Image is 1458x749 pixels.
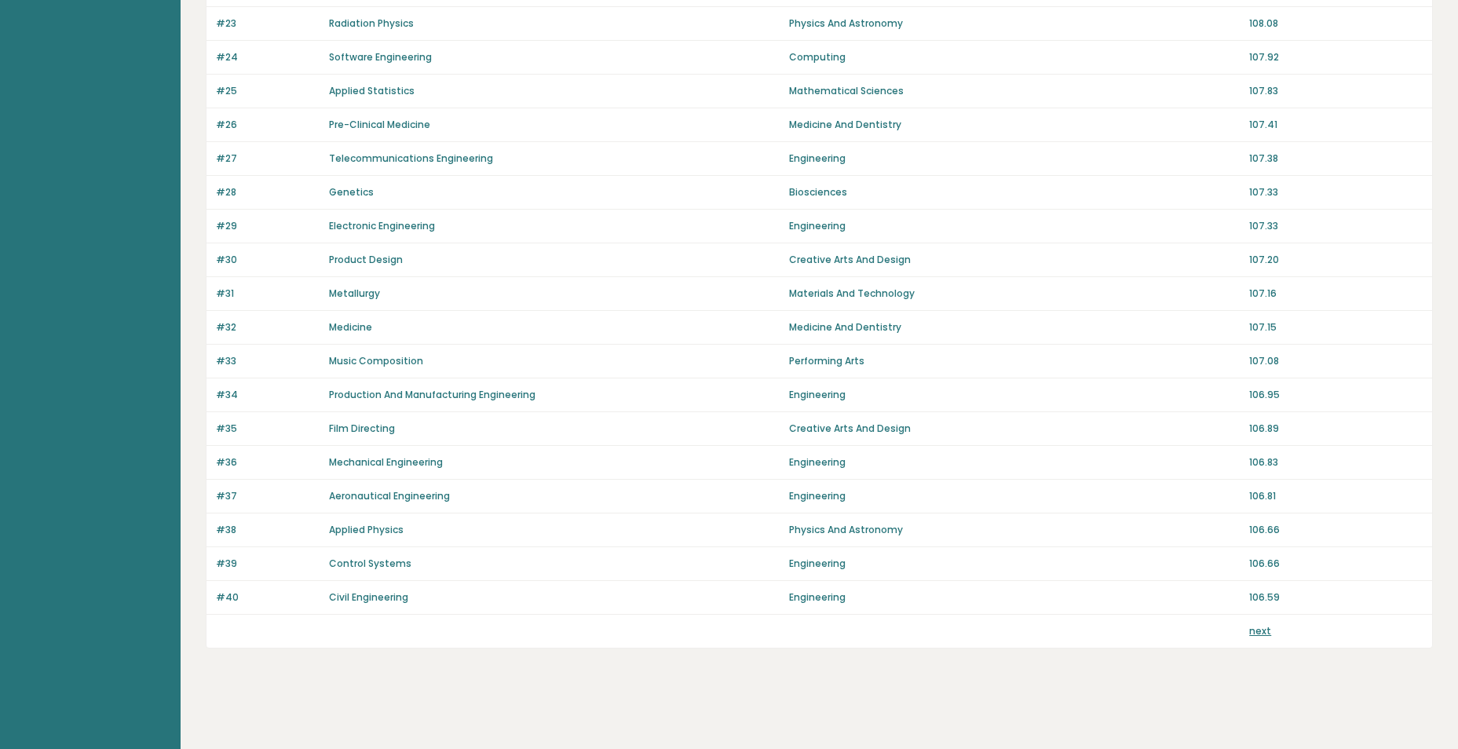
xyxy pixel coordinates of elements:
p: #40 [216,590,320,605]
p: Engineering [789,455,1240,469]
a: Pre-Clinical Medicine [329,118,430,131]
a: Aeronautical Engineering [329,489,450,502]
p: Materials And Technology [789,287,1240,301]
p: #30 [216,253,320,267]
a: Genetics [329,185,374,199]
p: Physics And Astronomy [789,16,1240,31]
p: Engineering [789,219,1240,233]
p: Computing [789,50,1240,64]
p: Creative Arts And Design [789,253,1240,267]
p: 107.08 [1249,354,1423,368]
a: Applied Statistics [329,84,415,97]
p: 107.83 [1249,84,1423,98]
p: Creative Arts And Design [789,422,1240,436]
p: 107.33 [1249,185,1423,199]
p: Engineering [789,388,1240,402]
a: Music Composition [329,354,423,367]
p: 106.66 [1249,523,1423,537]
p: #23 [216,16,320,31]
a: Product Design [329,253,403,266]
a: Production And Manufacturing Engineering [329,388,535,401]
p: Physics And Astronomy [789,523,1240,537]
a: Software Engineering [329,50,432,64]
p: #29 [216,219,320,233]
p: 107.16 [1249,287,1423,301]
p: #35 [216,422,320,436]
p: 107.41 [1249,118,1423,132]
p: 107.33 [1249,219,1423,233]
p: 106.83 [1249,455,1423,469]
p: Engineering [789,557,1240,571]
p: #33 [216,354,320,368]
a: Medicine [329,320,372,334]
p: Biosciences [789,185,1240,199]
a: next [1249,624,1271,638]
p: Engineering [789,590,1240,605]
a: Electronic Engineering [329,219,435,232]
p: #39 [216,557,320,571]
a: Metallurgy [329,287,380,300]
p: 107.15 [1249,320,1423,334]
p: #27 [216,152,320,166]
p: 108.08 [1249,16,1423,31]
p: 106.89 [1249,422,1423,436]
p: Performing Arts [789,354,1240,368]
p: #34 [216,388,320,402]
a: Civil Engineering [329,590,408,604]
a: Mechanical Engineering [329,455,443,469]
a: Applied Physics [329,523,404,536]
p: Medicine And Dentistry [789,118,1240,132]
p: Engineering [789,152,1240,166]
p: #31 [216,287,320,301]
p: 107.92 [1249,50,1423,64]
p: 106.59 [1249,590,1423,605]
p: Medicine And Dentistry [789,320,1240,334]
a: Film Directing [329,422,395,435]
p: 106.81 [1249,489,1423,503]
p: #32 [216,320,320,334]
p: #26 [216,118,320,132]
a: Telecommunications Engineering [329,152,493,165]
p: 107.38 [1249,152,1423,166]
p: #28 [216,185,320,199]
p: #38 [216,523,320,537]
p: #37 [216,489,320,503]
p: #24 [216,50,320,64]
p: #36 [216,455,320,469]
p: 107.20 [1249,253,1423,267]
p: 106.66 [1249,557,1423,571]
a: Radiation Physics [329,16,414,30]
p: Engineering [789,489,1240,503]
p: 106.95 [1249,388,1423,402]
p: #25 [216,84,320,98]
a: Control Systems [329,557,411,570]
p: Mathematical Sciences [789,84,1240,98]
